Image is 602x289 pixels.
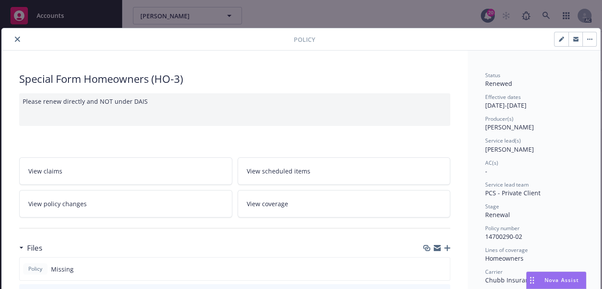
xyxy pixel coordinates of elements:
a: View scheduled items [238,157,451,185]
a: View policy changes [19,190,232,218]
a: View claims [19,157,232,185]
span: Policy [27,265,44,273]
span: Missing [51,265,74,274]
span: Homeowners [485,254,524,262]
span: Service lead(s) [485,137,521,144]
span: Nova Assist [544,276,579,284]
span: [PERSON_NAME] [485,145,534,153]
div: Files [19,242,42,254]
span: Lines of coverage [485,246,528,254]
span: Effective dates [485,93,521,101]
span: View policy changes [28,199,87,208]
span: Chubb Insurance [485,276,536,284]
h3: Files [27,242,42,254]
span: PCS - Private Client [485,189,541,197]
span: Status [485,71,500,79]
a: View coverage [238,190,451,218]
div: Please renew directly and NOT under DAIS [19,93,450,126]
span: Producer(s) [485,115,514,122]
button: close [12,34,23,44]
span: View claims [28,167,62,176]
span: 14700290-02 [485,232,522,241]
span: Renewal [485,211,510,219]
div: [DATE] - [DATE] [485,93,583,110]
div: Drag to move [527,272,537,289]
span: Policy [294,35,315,44]
span: - [485,167,487,175]
span: [PERSON_NAME] [485,123,534,131]
span: Renewed [485,79,512,88]
span: Service lead team [485,181,529,188]
span: AC(s) [485,159,498,167]
span: Policy number [485,224,520,232]
span: View coverage [247,199,288,208]
span: Stage [485,203,499,210]
button: Nova Assist [526,272,586,289]
span: View scheduled items [247,167,310,176]
div: Special Form Homeowners (HO-3) [19,71,450,86]
span: Carrier [485,268,503,275]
